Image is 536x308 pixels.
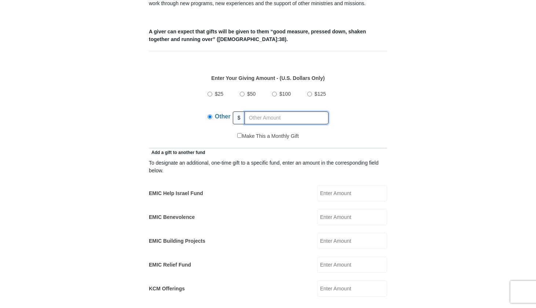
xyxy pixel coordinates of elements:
[211,75,324,81] strong: Enter Your Giving Amount - (U.S. Dollars Only)
[149,261,191,269] label: EMIC Relief Fund
[245,111,328,124] input: Other Amount
[149,190,203,197] label: EMIC Help Israel Fund
[317,233,387,249] input: Enter Amount
[149,29,366,42] b: A giver can expect that gifts will be given to them “good measure, pressed down, shaken together ...
[215,113,231,120] span: Other
[247,91,256,97] span: $50
[215,91,223,97] span: $25
[149,237,205,245] label: EMIC Building Projects
[149,150,205,155] span: Add a gift to another fund
[237,132,299,140] label: Make This a Monthly Gift
[237,133,242,138] input: Make This a Monthly Gift
[233,111,245,124] span: $
[149,159,387,175] div: To designate an additional, one-time gift to a specific fund, enter an amount in the correspondin...
[279,91,291,97] span: $100
[317,209,387,225] input: Enter Amount
[317,257,387,273] input: Enter Amount
[149,213,195,221] label: EMIC Benevolence
[315,91,326,97] span: $125
[317,185,387,201] input: Enter Amount
[149,285,185,293] label: KCM Offerings
[317,280,387,297] input: Enter Amount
